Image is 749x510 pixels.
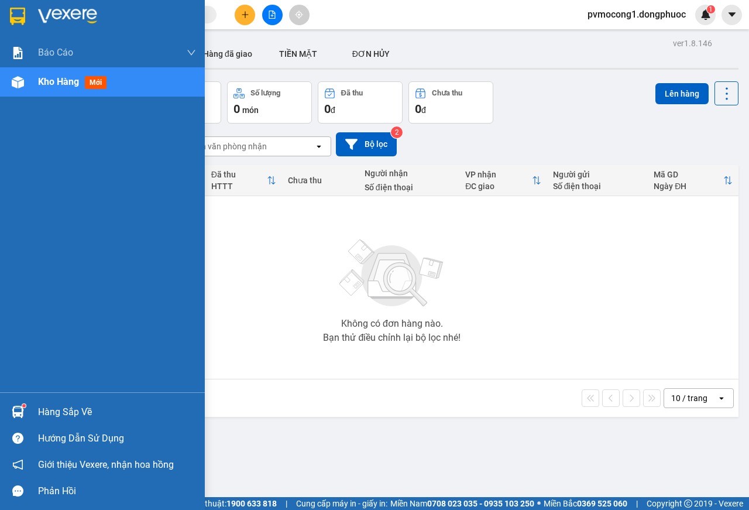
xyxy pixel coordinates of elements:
[12,76,24,88] img: warehouse-icon
[38,403,196,421] div: Hàng sắp về
[721,5,742,25] button: caret-down
[314,142,324,151] svg: open
[205,165,282,196] th: Toggle SortBy
[459,165,547,196] th: Toggle SortBy
[700,9,711,20] img: icon-new-feature
[288,176,353,185] div: Chưa thu
[295,11,303,19] span: aim
[85,76,106,89] span: mới
[654,170,723,179] div: Mã GD
[390,497,534,510] span: Miền Nam
[334,232,451,314] img: svg+xml;base64,PHN2ZyBjbGFzcz0ibGlzdC1wbHVnX19zdmciIHhtbG5zPSJodHRwOi8vd3d3LnczLm9yZy8yMDAwL3N2Zy...
[38,482,196,500] div: Phản hồi
[170,497,277,510] span: Hỗ trợ kỹ thuật:
[717,393,726,403] svg: open
[227,81,312,124] button: Số lượng0món
[242,105,259,115] span: món
[365,183,454,192] div: Số điện thoại
[38,430,196,447] div: Hướng dẫn sử dụng
[211,170,267,179] div: Đã thu
[408,81,493,124] button: Chưa thu0đ
[331,105,335,115] span: đ
[38,76,79,87] span: Kho hàng
[432,89,462,97] div: Chưa thu
[465,182,531,191] div: ĐC giao
[10,8,25,25] img: logo-vxr
[241,11,249,19] span: plus
[352,49,390,59] span: ĐƠN HỦY
[684,499,692,508] span: copyright
[341,89,363,97] div: Đã thu
[727,9,737,20] span: caret-down
[324,102,331,116] span: 0
[211,182,267,191] div: HTTT
[673,37,712,50] div: ver 1.8.146
[12,433,23,444] span: question-circle
[38,45,73,60] span: Báo cáo
[391,126,403,138] sup: 2
[12,459,23,470] span: notification
[578,7,695,22] span: pvmocong1.dongphuoc
[268,11,276,19] span: file-add
[12,47,24,59] img: solution-icon
[286,497,287,510] span: |
[537,501,541,506] span: ⚪️
[336,132,397,156] button: Bộ lọc
[187,48,196,57] span: down
[709,5,713,13] span: 1
[636,497,638,510] span: |
[194,40,262,68] button: Hàng đã giao
[235,5,255,25] button: plus
[250,89,280,97] div: Số lượng
[262,5,283,25] button: file-add
[22,404,26,408] sup: 1
[707,5,715,13] sup: 1
[233,102,240,116] span: 0
[427,499,534,508] strong: 0708 023 035 - 0935 103 250
[465,170,531,179] div: VP nhận
[279,49,317,59] span: TIỀN MẶT
[226,499,277,508] strong: 1900 633 818
[655,83,709,104] button: Lên hàng
[318,81,403,124] button: Đã thu0đ
[553,170,643,179] div: Người gửi
[38,457,174,472] span: Giới thiệu Vexere, nhận hoa hồng
[323,333,461,343] div: Bạn thử điều chỉnh lại bộ lọc nhé!
[415,102,421,116] span: 0
[365,169,454,178] div: Người nhận
[544,497,627,510] span: Miền Bắc
[296,497,387,510] span: Cung cấp máy in - giấy in:
[654,182,723,191] div: Ngày ĐH
[289,5,310,25] button: aim
[577,499,627,508] strong: 0369 525 060
[187,141,267,152] div: Chọn văn phòng nhận
[421,105,426,115] span: đ
[341,319,443,328] div: Không có đơn hàng nào.
[12,485,23,497] span: message
[12,406,24,418] img: warehouse-icon
[671,392,707,404] div: 10 / trang
[553,182,643,191] div: Số điện thoại
[648,165,738,196] th: Toggle SortBy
